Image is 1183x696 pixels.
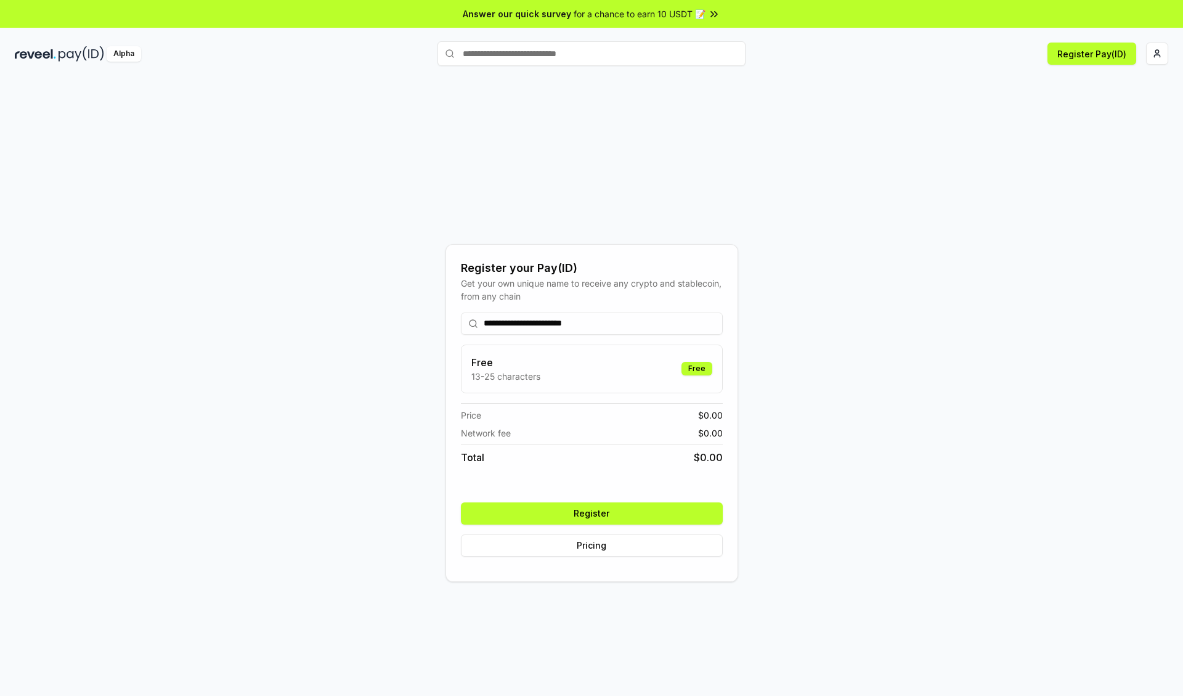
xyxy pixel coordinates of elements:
[107,46,141,62] div: Alpha
[471,355,540,370] h3: Free
[574,7,705,20] span: for a chance to earn 10 USDT 📝
[59,46,104,62] img: pay_id
[461,277,723,303] div: Get your own unique name to receive any crypto and stablecoin, from any chain
[461,260,723,277] div: Register your Pay(ID)
[698,427,723,440] span: $ 0.00
[461,427,511,440] span: Network fee
[461,534,723,557] button: Pricing
[461,450,484,465] span: Total
[463,7,571,20] span: Answer our quick survey
[1047,43,1136,65] button: Register Pay(ID)
[461,502,723,525] button: Register
[681,362,712,375] div: Free
[694,450,723,465] span: $ 0.00
[698,409,723,422] span: $ 0.00
[461,409,481,422] span: Price
[15,46,56,62] img: reveel_dark
[471,370,540,383] p: 13-25 characters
